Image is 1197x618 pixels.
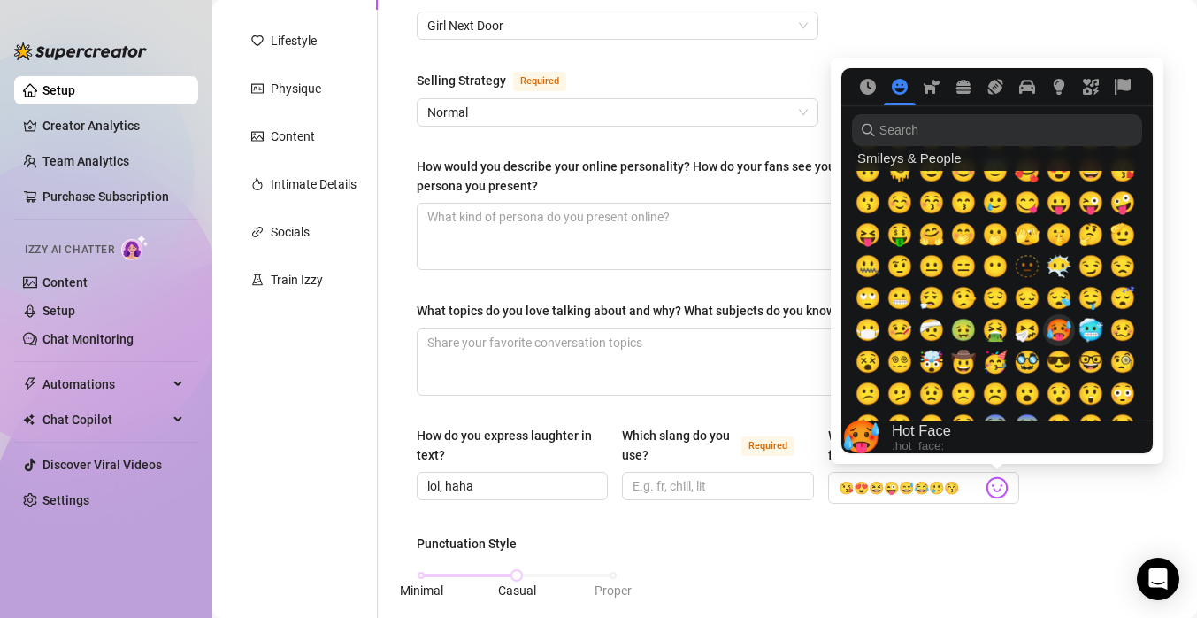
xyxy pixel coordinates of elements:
[417,534,529,553] label: Punctuation Style
[622,426,813,465] label: Which slang do you use?
[271,79,321,98] div: Physique
[417,301,904,321] div: What topics do you love talking about and why? What subjects do you know a lot about?
[14,42,147,60] img: logo-BBDzfeDw.svg
[23,413,35,426] img: Chat Copilot
[23,377,37,391] span: thunderbolt
[251,130,264,143] span: picture
[417,300,984,321] label: What topics do you love talking about and why? What subjects do you know a lot about?
[417,426,595,465] div: How do you express laughter in text?
[42,493,89,507] a: Settings
[418,204,1018,269] textarea: How would you describe your online personality? How do your fans see you or the type of persona y...
[271,270,323,290] div: Train Izzy
[498,583,536,598] span: Casual
[251,178,264,190] span: fire
[25,242,114,259] span: Izzy AI Chatter
[271,31,317,50] div: Lifestyle
[828,426,1019,465] label: What are your favorite emojis?
[417,71,506,90] div: Selling Strategy
[417,157,1019,196] label: How would you describe your online personality? How do your fans see you or the type of persona y...
[1137,558,1179,600] div: Open Intercom Messenger
[986,476,1009,499] img: svg%3e
[42,370,168,398] span: Automations
[839,476,982,499] input: What are your favorite emojis?
[42,332,134,346] a: Chat Monitoring
[251,82,264,95] span: idcard
[271,174,357,194] div: Intimate Details
[427,99,808,126] span: Normal
[121,235,149,260] img: AI Chatter
[417,534,517,553] div: Punctuation Style
[400,583,443,598] span: Minimal
[427,12,808,39] span: Girl Next Door
[42,112,184,140] a: Creator Analytics
[42,304,75,318] a: Setup
[513,72,566,91] span: Required
[418,329,1018,395] textarea: What topics do you love talking about and why? What subjects do you know a lot about?
[828,426,940,465] div: What are your favorite emojis?
[417,70,586,91] label: Selling Strategy
[42,182,184,211] a: Purchase Subscription
[417,426,608,465] label: How do you express laughter in text?
[251,35,264,47] span: heart
[42,406,168,434] span: Chat Copilot
[595,583,632,598] span: Proper
[42,83,75,97] a: Setup
[42,154,129,168] a: Team Analytics
[251,226,264,238] span: link
[622,426,733,465] div: Which slang do you use?
[271,127,315,146] div: Content
[42,458,162,472] a: Discover Viral Videos
[42,275,88,290] a: Content
[251,274,264,286] span: experiment
[417,157,940,196] div: How would you describe your online personality? How do your fans see you or the type of persona y...
[741,436,794,456] span: Required
[271,222,310,242] div: Socials
[633,476,799,496] input: Which slang do you use?
[427,476,594,496] input: How do you express laughter in text?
